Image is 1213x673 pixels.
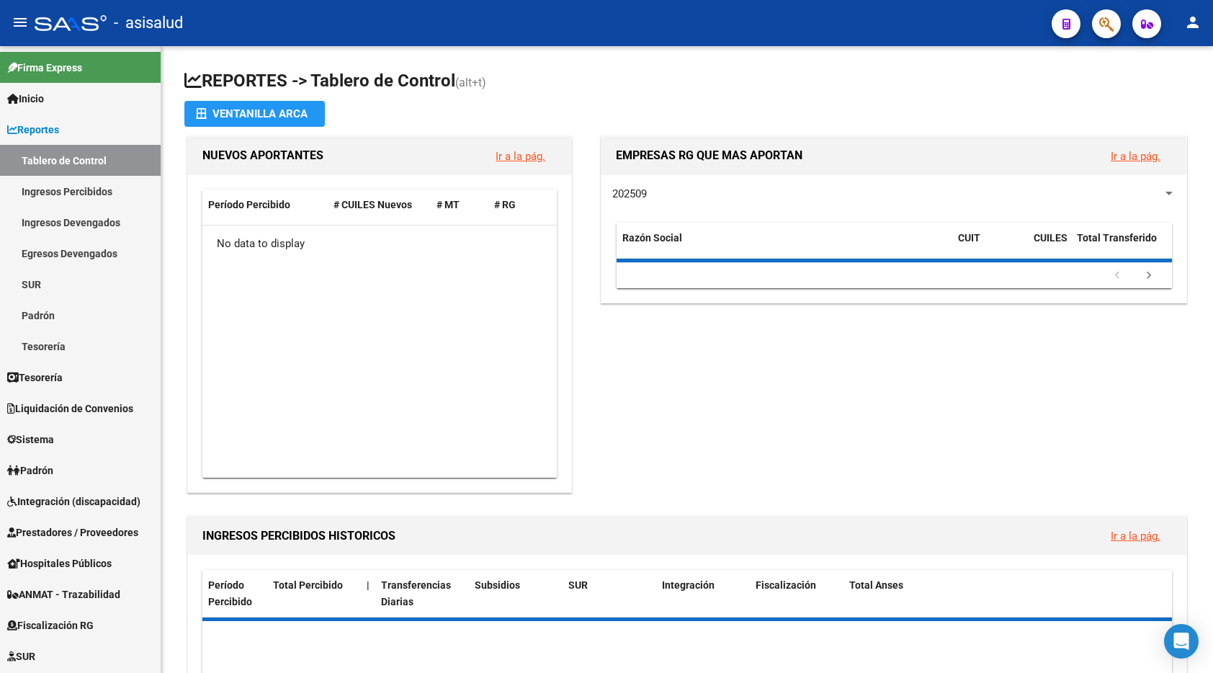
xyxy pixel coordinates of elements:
[484,143,557,169] button: Ir a la pág.
[1135,268,1163,284] a: go to next page
[7,60,82,76] span: Firma Express
[568,579,588,591] span: SUR
[381,579,451,607] span: Transferencias Diarias
[616,148,802,162] span: EMPRESAS RG QUE MAS APORTAN
[375,570,469,618] datatable-header-cell: Transferencias Diarias
[750,570,843,618] datatable-header-cell: Fiscalización
[273,579,343,591] span: Total Percibido
[7,370,63,385] span: Tesorería
[1028,223,1071,270] datatable-header-cell: CUILES
[1111,150,1160,163] a: Ir a la pág.
[7,587,120,602] span: ANMAT - Trazabilidad
[202,226,557,262] div: No data to display
[7,401,133,416] span: Liquidación de Convenios
[843,570,1161,618] datatable-header-cell: Total Anses
[196,101,313,127] div: Ventanilla ARCA
[7,525,138,540] span: Prestadores / Proveedores
[7,122,59,138] span: Reportes
[1099,143,1172,169] button: Ir a la pág.
[952,223,1028,270] datatable-header-cell: CUIT
[563,570,656,618] datatable-header-cell: SUR
[7,494,140,509] span: Integración (discapacidad)
[756,579,816,591] span: Fiscalización
[202,529,395,543] span: INGRESOS PERCIBIDOS HISTORICOS
[361,570,375,618] datatable-header-cell: |
[1111,530,1160,543] a: Ir a la pág.
[431,190,488,220] datatable-header-cell: # MT
[367,579,370,591] span: |
[184,101,325,127] button: Ventanilla ARCA
[469,570,563,618] datatable-header-cell: Subsidios
[7,618,94,633] span: Fiscalización RG
[1034,232,1067,244] span: CUILES
[334,199,412,210] span: # CUILES Nuevos
[662,579,715,591] span: Integración
[958,232,980,244] span: CUIT
[1184,14,1201,31] mat-icon: person
[7,432,54,447] span: Sistema
[114,7,183,39] span: - asisalud
[7,91,44,107] span: Inicio
[849,579,903,591] span: Total Anses
[437,199,460,210] span: # MT
[208,199,290,210] span: Período Percibido
[1099,522,1172,549] button: Ir a la pág.
[455,76,486,89] span: (alt+t)
[1164,624,1199,659] div: Open Intercom Messenger
[267,570,361,618] datatable-header-cell: Total Percibido
[202,190,328,220] datatable-header-cell: Período Percibido
[12,14,29,31] mat-icon: menu
[1077,232,1157,244] span: Total Transferido
[328,190,431,220] datatable-header-cell: # CUILES Nuevos
[488,190,546,220] datatable-header-cell: # RG
[494,199,516,210] span: # RG
[208,579,252,607] span: Período Percibido
[475,579,520,591] span: Subsidios
[184,69,1190,94] h1: REPORTES -> Tablero de Control
[202,570,267,618] datatable-header-cell: Período Percibido
[496,150,545,163] a: Ir a la pág.
[7,649,35,664] span: SUR
[622,232,682,244] span: Razón Social
[7,463,53,478] span: Padrón
[612,187,647,200] span: 202509
[656,570,750,618] datatable-header-cell: Integración
[1104,268,1131,284] a: go to previous page
[202,148,323,162] span: NUEVOS APORTANTES
[1071,223,1172,270] datatable-header-cell: Total Transferido
[617,223,952,270] datatable-header-cell: Razón Social
[7,556,112,571] span: Hospitales Públicos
